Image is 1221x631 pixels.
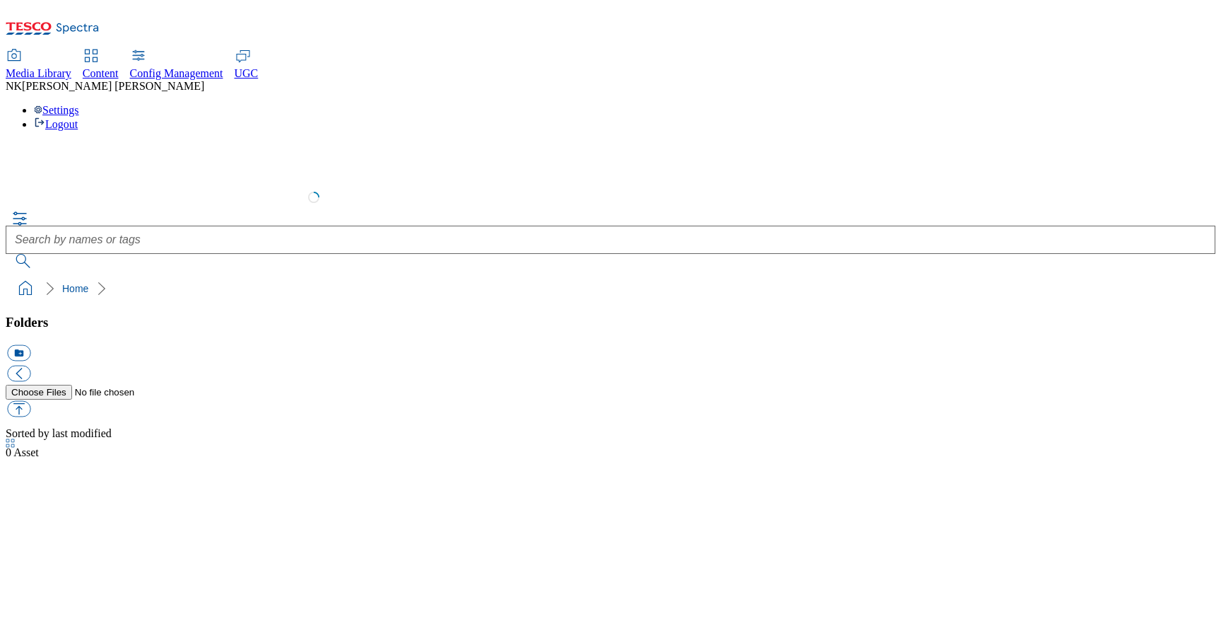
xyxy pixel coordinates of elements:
[130,50,223,80] a: Config Management
[6,80,22,92] span: NK
[6,50,71,80] a: Media Library
[235,50,259,80] a: UGC
[6,446,39,458] span: Asset
[6,275,1215,302] nav: breadcrumb
[34,118,78,130] a: Logout
[83,67,119,79] span: Content
[14,277,37,300] a: home
[6,226,1215,254] input: Search by names or tags
[130,67,223,79] span: Config Management
[62,283,88,294] a: Home
[6,315,1215,330] h3: Folders
[6,427,112,439] span: Sorted by last modified
[6,67,71,79] span: Media Library
[34,104,79,116] a: Settings
[22,80,204,92] span: [PERSON_NAME] [PERSON_NAME]
[235,67,259,79] span: UGC
[83,50,119,80] a: Content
